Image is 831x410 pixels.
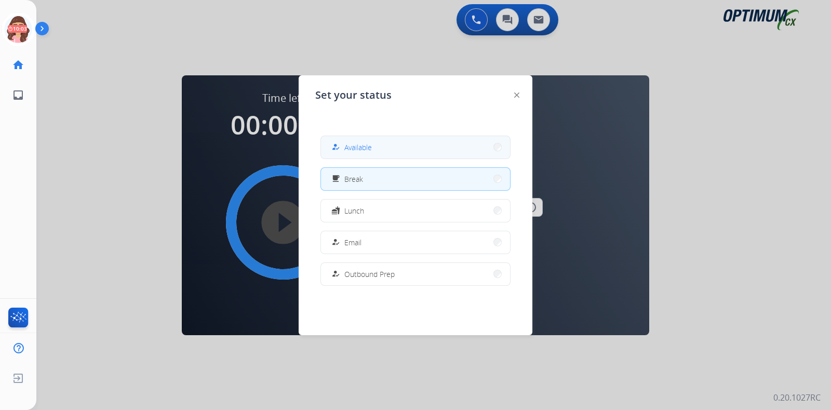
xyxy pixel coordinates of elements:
button: Outbound Prep [321,263,510,285]
mat-icon: inbox [12,89,24,101]
span: Lunch [344,205,364,216]
span: Email [344,237,361,248]
button: Break [321,168,510,190]
span: Outbound Prep [344,269,395,280]
mat-icon: home [12,59,24,71]
mat-icon: free_breakfast [331,175,340,183]
mat-icon: how_to_reg [331,238,340,247]
button: Email [321,231,510,254]
span: Break [344,174,363,184]
span: Available [344,142,372,153]
img: close-button [514,92,519,98]
mat-icon: how_to_reg [331,143,340,152]
button: Available [321,136,510,158]
mat-icon: how_to_reg [331,270,340,279]
p: 0.20.1027RC [773,391,821,404]
button: Lunch [321,200,510,222]
span: Set your status [315,88,392,102]
mat-icon: fastfood [331,206,340,215]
